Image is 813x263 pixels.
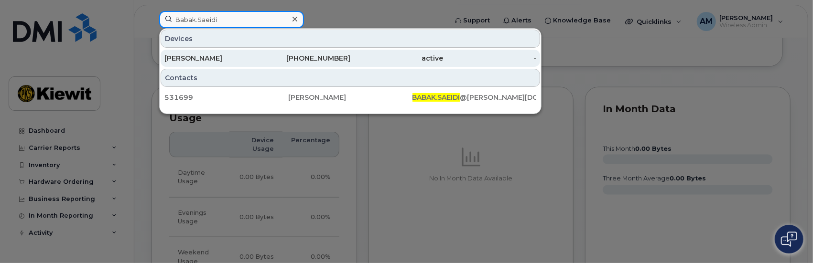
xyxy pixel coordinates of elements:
div: active [350,53,444,63]
div: Devices [161,30,540,48]
div: @[PERSON_NAME][DOMAIN_NAME] [412,93,536,102]
span: BABAK.SAEIDI [412,93,460,102]
img: Open chat [781,231,797,247]
div: - [444,53,537,63]
div: [PERSON_NAME] [288,93,412,102]
div: [PERSON_NAME] [164,53,258,63]
div: Contacts [161,69,540,87]
a: [PERSON_NAME][PHONE_NUMBER]active- [161,50,540,67]
div: [PHONE_NUMBER] [258,53,351,63]
div: 531699 [164,93,288,102]
input: Find something... [159,11,304,28]
a: 531699[PERSON_NAME]BABAK.SAEIDI@[PERSON_NAME][DOMAIN_NAME] [161,89,540,106]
